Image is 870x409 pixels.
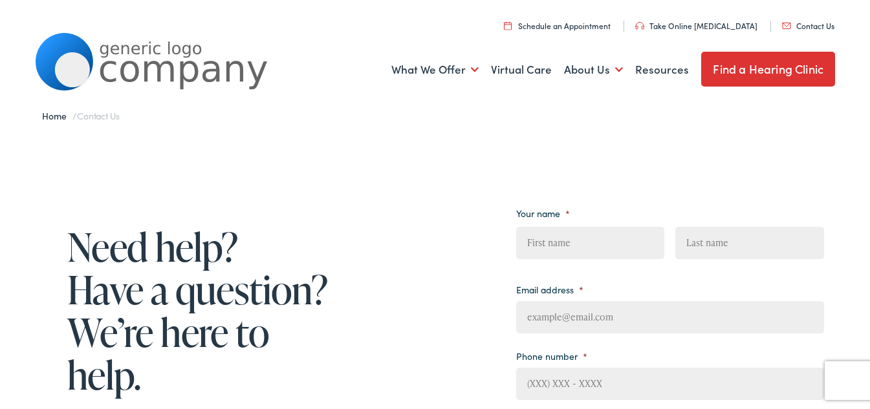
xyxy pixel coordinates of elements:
label: Your name [516,207,570,219]
input: First name [516,227,664,259]
img: utility icon [635,22,644,30]
span: / [42,109,120,122]
a: Schedule an Appointment [504,20,611,31]
a: Home [42,109,72,122]
a: Take Online [MEDICAL_DATA] [635,20,757,31]
input: (XXX) XXX - XXXX [516,368,824,400]
a: Find a Hearing Clinic [701,52,835,87]
a: What We Offer [391,46,479,94]
a: Resources [635,46,689,94]
input: example@email.com [516,301,824,333]
a: About Us [564,46,623,94]
label: Phone number [516,350,587,362]
label: Email address [516,284,583,295]
a: Virtual Care [491,46,552,94]
span: Contact Us [77,109,120,122]
img: utility icon [782,23,791,29]
input: Last name [675,227,823,259]
h1: Need help? Have a question? We’re here to help. [67,225,332,396]
img: utility icon [504,21,512,30]
a: Contact Us [782,20,834,31]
